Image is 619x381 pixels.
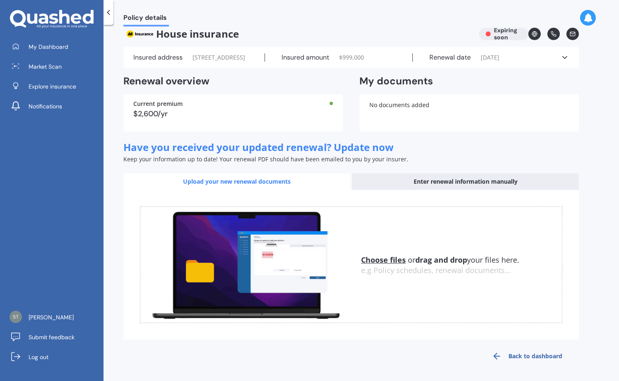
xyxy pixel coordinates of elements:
[29,333,75,341] span: Submit feedback
[352,173,579,190] div: Enter renewal information manually
[123,173,350,190] div: Upload your new renewal documents
[361,255,406,265] u: Choose files
[123,28,472,40] span: House insurance
[193,53,245,62] span: [STREET_ADDRESS]
[282,53,329,62] label: Insured amount
[429,53,471,62] label: Renewal date
[123,28,156,40] img: AA.webp
[133,110,333,117] div: $2,600/yr
[339,53,364,62] span: $ 999,000
[6,78,104,95] a: Explore insurance
[29,102,62,110] span: Notifications
[123,155,408,163] span: Keep your information up to date! Your renewal PDF should have been emailed to you by your insurer.
[123,14,169,25] span: Policy details
[361,266,562,275] div: e.g Policy schedules, renewal documents...
[140,207,351,323] img: upload.de96410c8ce839c3fdd5.gif
[6,349,104,365] a: Log out
[415,255,467,265] b: drag and drop
[359,75,433,88] h2: My documents
[475,346,579,366] a: Back to dashboard
[133,101,333,107] div: Current premium
[29,43,68,51] span: My Dashboard
[123,75,343,88] h2: Renewal overview
[359,94,579,132] div: No documents added
[6,329,104,345] a: Submit feedback
[6,98,104,115] a: Notifications
[133,53,183,62] label: Insured address
[29,313,74,321] span: [PERSON_NAME]
[361,255,519,265] span: or your files here.
[123,140,394,154] span: Have you received your updated renewal? Update now
[6,309,104,326] a: [PERSON_NAME]
[29,353,48,361] span: Log out
[29,82,76,91] span: Explore insurance
[29,62,62,71] span: Market Scan
[481,53,499,62] span: [DATE]
[10,311,22,323] img: 955dcec1c08013f1f56137d0b660a656
[6,38,104,55] a: My Dashboard
[6,58,104,75] a: Market Scan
